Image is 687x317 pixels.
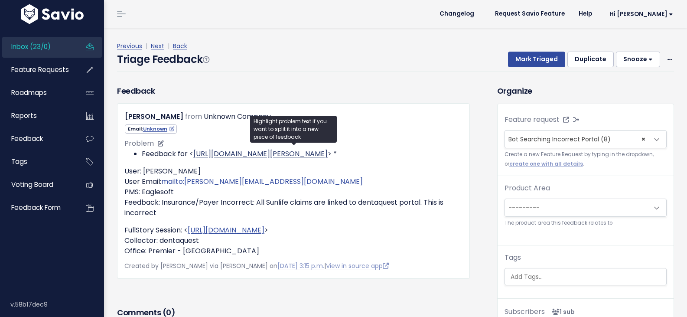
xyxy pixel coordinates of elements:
label: Feature request [505,114,560,125]
a: Next [151,42,164,50]
small: The product area this feedback relates to [505,219,667,228]
span: Feature Requests [11,65,69,74]
a: Reports [2,106,72,126]
button: Duplicate [567,52,614,67]
button: Mark Triaged [508,52,565,67]
span: <p><strong>Subscribers</strong><br><br> - Ilkay Kucuk<br> </p> [548,307,575,316]
a: Help [572,7,599,20]
span: Voting Board [11,180,53,189]
p: User: [PERSON_NAME] User Email: PMS: Eaglesoft Feedback: Insurance/Payer Incorrect: All Sunlife c... [124,166,462,218]
a: [URL][DOMAIN_NAME][PERSON_NAME] [193,149,328,159]
span: Created by [PERSON_NAME] via [PERSON_NAME] on | [124,261,389,270]
a: [URL][DOMAIN_NAME] [188,225,264,235]
a: Feedback [2,129,72,149]
span: Email: [125,124,177,134]
span: Changelog [440,11,474,17]
span: Feedback form [11,203,61,212]
span: from [185,111,202,121]
div: Unknown Company [204,111,271,123]
a: Previous [117,42,142,50]
div: v.58b17dec9 [10,293,104,316]
small: Create a new Feature Request by typing in the dropdown, or . [505,150,667,169]
a: Voting Board [2,175,72,195]
h3: Organize [497,85,674,97]
span: --------- [508,203,540,212]
a: Request Savio Feature [488,7,572,20]
span: Feedback [11,134,43,143]
a: Inbox (23/0) [2,37,72,57]
span: Reports [11,111,37,120]
li: Feedback for < > * [142,149,462,159]
img: logo-white.9d6f32f41409.svg [19,4,86,24]
input: Add Tags... [507,272,670,281]
span: Tags [11,157,27,166]
span: Hi [PERSON_NAME] [609,11,673,17]
label: Tags [505,252,521,263]
a: Back [173,42,187,50]
a: create one with all details [509,160,583,167]
a: View in source app [326,261,389,270]
h3: Feedback [117,85,155,97]
p: FullStory Session: < > Collector: dentaquest Office: Premier - [GEOGRAPHIC_DATA] [124,225,462,256]
span: Subscribers [505,307,545,317]
span: | [166,42,171,50]
label: Product Area [505,183,550,193]
span: Inbox (23/0) [11,42,51,51]
span: × [641,131,645,148]
a: Tags [2,152,72,172]
h4: Triage Feedback [117,52,209,67]
a: Unknown [143,125,174,132]
span: Roadmaps [11,88,47,97]
a: Hi [PERSON_NAME] [599,7,680,21]
a: [DATE] 3:15 p.m. [277,261,324,270]
a: mailto:[PERSON_NAME][EMAIL_ADDRESS][DOMAIN_NAME] [161,176,363,186]
a: [PERSON_NAME] [125,111,183,121]
span: Problem [124,138,154,148]
a: Feedback form [2,198,72,218]
span: Bot Searching Incorrect Portal (8) [508,135,611,144]
div: Highlight problem text if you want to split it into a new piece of feedback [250,116,337,143]
span: | [144,42,149,50]
button: Snooze [616,52,660,67]
a: Roadmaps [2,83,72,103]
a: Feature Requests [2,60,72,80]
